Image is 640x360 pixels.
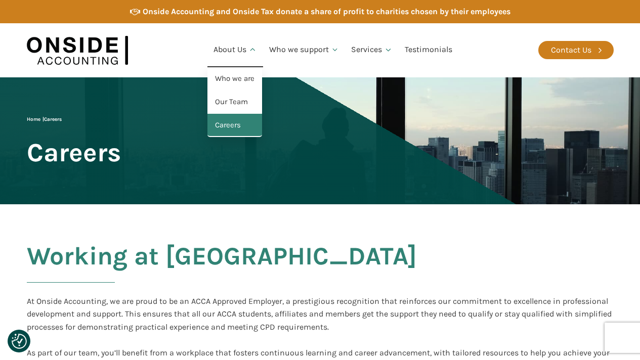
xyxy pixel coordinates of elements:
span: Careers [27,139,121,166]
a: Contact Us [538,41,614,59]
a: About Us [207,33,263,67]
span: Careers [44,116,62,122]
a: Testimonials [399,33,458,67]
div: Contact Us [551,43,591,57]
a: Who we are [207,67,262,91]
a: Home [27,116,40,122]
h2: Working at [GEOGRAPHIC_DATA] [27,242,417,295]
div: Onside Accounting and Onside Tax donate a share of profit to charities chosen by their employees [143,5,510,18]
span: | [27,116,62,122]
a: Who we support [263,33,346,67]
a: Our Team [207,91,262,114]
img: Onside Accounting [27,31,128,70]
img: Revisit consent button [12,334,27,349]
a: Services [345,33,399,67]
button: Consent Preferences [12,334,27,349]
a: Careers [207,114,262,137]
